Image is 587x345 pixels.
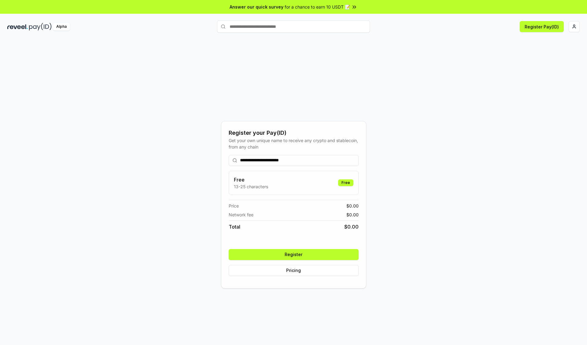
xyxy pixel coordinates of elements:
[229,223,240,230] span: Total
[234,176,268,183] h3: Free
[229,137,359,150] div: Get your own unique name to receive any crypto and stablecoin, from any chain
[229,249,359,260] button: Register
[346,211,359,218] span: $ 0.00
[230,4,283,10] span: Answer our quick survey
[346,203,359,209] span: $ 0.00
[229,211,253,218] span: Network fee
[7,23,28,31] img: reveel_dark
[285,4,350,10] span: for a chance to earn 10 USDT 📝
[229,203,239,209] span: Price
[29,23,52,31] img: pay_id
[53,23,70,31] div: Alpha
[229,129,359,137] div: Register your Pay(ID)
[234,183,268,190] p: 13-25 characters
[338,179,353,186] div: Free
[520,21,564,32] button: Register Pay(ID)
[229,265,359,276] button: Pricing
[344,223,359,230] span: $ 0.00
